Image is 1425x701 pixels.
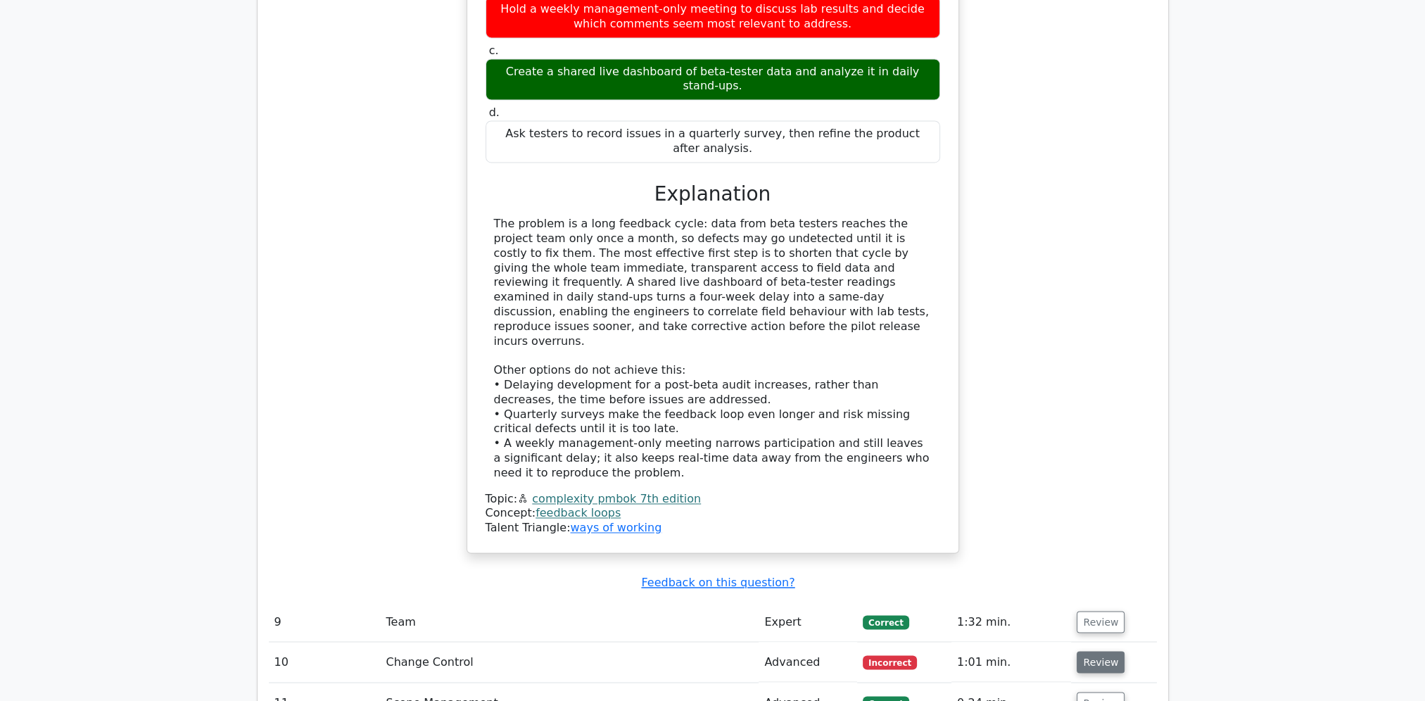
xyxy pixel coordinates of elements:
[380,642,759,682] td: Change Control
[1077,651,1125,673] button: Review
[494,217,932,480] div: The problem is a long feedback cycle: data from beta testers reaches the project team only once a...
[486,492,940,507] div: Topic:
[489,106,500,119] span: d.
[489,44,499,57] span: c.
[863,615,908,629] span: Correct
[269,602,381,642] td: 9
[269,642,381,682] td: 10
[536,506,621,519] a: feedback loops
[380,602,759,642] td: Team
[494,182,932,206] h3: Explanation
[641,576,794,589] a: Feedback on this question?
[1077,611,1125,633] button: Review
[570,521,661,534] a: ways of working
[759,642,857,682] td: Advanced
[486,58,940,101] div: Create a shared live dashboard of beta-tester data and analyze it in daily stand-ups.
[486,506,940,521] div: Concept:
[486,120,940,163] div: Ask testers to record issues in a quarterly survey, then refine the product after analysis.
[486,492,940,536] div: Talent Triangle:
[863,655,917,669] span: Incorrect
[951,602,1072,642] td: 1:32 min.
[759,602,857,642] td: Expert
[532,492,701,505] a: complexity pmbok 7th edition
[951,642,1072,682] td: 1:01 min.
